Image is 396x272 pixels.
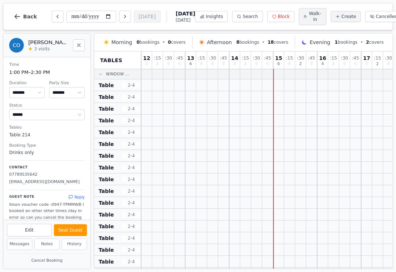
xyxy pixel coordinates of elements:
button: Walk-in [299,8,326,25]
dt: Duration [9,80,45,86]
span: 0 [255,62,257,66]
button: Previous day [52,11,63,22]
button: Search [232,11,263,22]
span: Insights [206,14,223,19]
span: 17 [363,56,370,61]
span: : 15 [198,56,205,60]
span: 2 - 4 [122,235,140,241]
span: Tables [100,57,122,64]
span: 0 [178,62,180,66]
span: Table [99,258,114,265]
span: 8 [236,40,239,45]
span: Block [278,14,290,19]
span: 0 [200,62,202,66]
span: Afternoon [207,39,232,46]
span: Table [99,164,114,171]
span: 2 - 4 [122,247,140,253]
span: 0 [146,62,148,66]
button: Back [8,8,43,25]
button: Close [73,39,85,51]
span: 0 [343,62,345,66]
span: 2 - 4 [122,153,140,159]
span: bookings [335,39,357,45]
span: : 45 [308,56,315,60]
button: Next day [119,11,131,22]
span: 0 [387,62,389,66]
span: 0 [222,62,224,66]
span: : 15 [154,56,161,60]
dt: Status [9,103,85,109]
span: 2 - 4 [122,200,140,206]
span: Window ... [106,71,129,77]
button: Insights [195,11,228,22]
span: 2 [299,62,301,66]
span: Table [99,246,114,254]
span: Table [99,223,114,230]
span: Table [99,187,114,195]
span: 2 [376,62,378,66]
span: 14 [231,56,238,61]
p: [EMAIL_ADDRESS][DOMAIN_NAME] [9,179,85,185]
span: 0 [332,62,334,66]
span: 0 [211,62,213,66]
span: Table [99,117,114,124]
dt: Tables [9,125,85,131]
span: : 45 [352,56,359,60]
button: Edit [7,224,52,236]
span: : 30 [385,56,392,60]
span: 6 [190,62,192,66]
dt: Booking Type [9,143,85,149]
span: 2 - 4 [122,118,140,124]
span: 16 [319,56,326,61]
button: Reply [69,194,85,200]
span: Table [99,105,114,112]
span: 1 [335,40,338,45]
span: : 45 [264,56,271,60]
span: : 30 [341,56,348,60]
span: 2 - 4 [122,259,140,265]
dd: Drinks only [9,149,85,156]
dt: Time [9,62,85,68]
span: 2 - 4 [122,106,140,112]
span: : 30 [209,56,216,60]
span: Table [99,93,114,101]
span: 2 [366,40,369,45]
span: covers [168,39,186,45]
span: covers [366,39,384,45]
span: : 30 [165,56,172,60]
button: Block [267,11,294,22]
span: [DATE] [176,17,195,23]
p: Contact [9,165,85,170]
span: : 15 [330,56,337,60]
span: Evening [309,39,330,46]
span: 0 [266,62,268,66]
span: Table [99,140,114,148]
dd: Table 214 [9,132,85,138]
span: : 15 [374,56,381,60]
span: covers [268,39,288,45]
span: Table [99,211,114,218]
span: 3 visits [34,46,49,52]
span: Table [99,82,114,89]
span: 12 [143,56,150,61]
div: CO [9,38,24,53]
span: : 30 [253,56,260,60]
span: bookings [136,39,159,45]
span: Search [243,14,258,19]
p: Guest Note [9,194,34,200]
span: : 30 [297,56,304,60]
span: Back [23,14,37,19]
button: History [62,239,87,250]
span: 13 [187,56,194,61]
button: Cancel Booking [7,256,87,265]
span: Table [99,235,114,242]
span: : 45 [220,56,227,60]
span: 18 [268,40,274,45]
span: 4 [322,62,324,66]
span: : 45 [176,56,183,60]
span: • [262,39,265,45]
span: 2 - 4 [122,94,140,100]
span: 2 - 4 [122,176,140,182]
span: Morning [111,39,132,46]
span: : 15 [242,56,249,60]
